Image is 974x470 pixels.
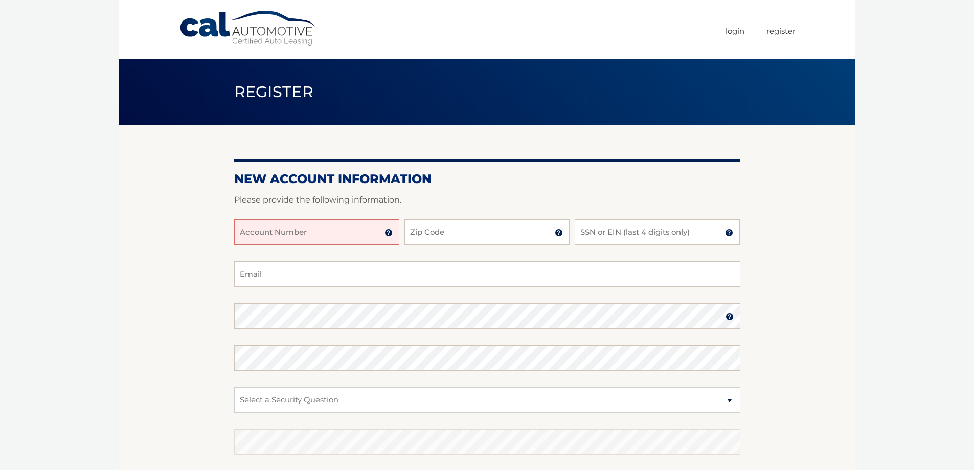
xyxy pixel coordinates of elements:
img: tooltip.svg [555,229,563,237]
img: tooltip.svg [726,312,734,321]
h2: New Account Information [234,171,740,187]
input: Zip Code [404,219,570,245]
input: SSN or EIN (last 4 digits only) [575,219,740,245]
input: Account Number [234,219,399,245]
a: Cal Automotive [179,10,317,47]
img: tooltip.svg [725,229,733,237]
a: Login [726,23,744,39]
a: Register [766,23,796,39]
input: Email [234,261,740,287]
p: Please provide the following information. [234,193,740,207]
span: Register [234,82,314,101]
img: tooltip.svg [384,229,393,237]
